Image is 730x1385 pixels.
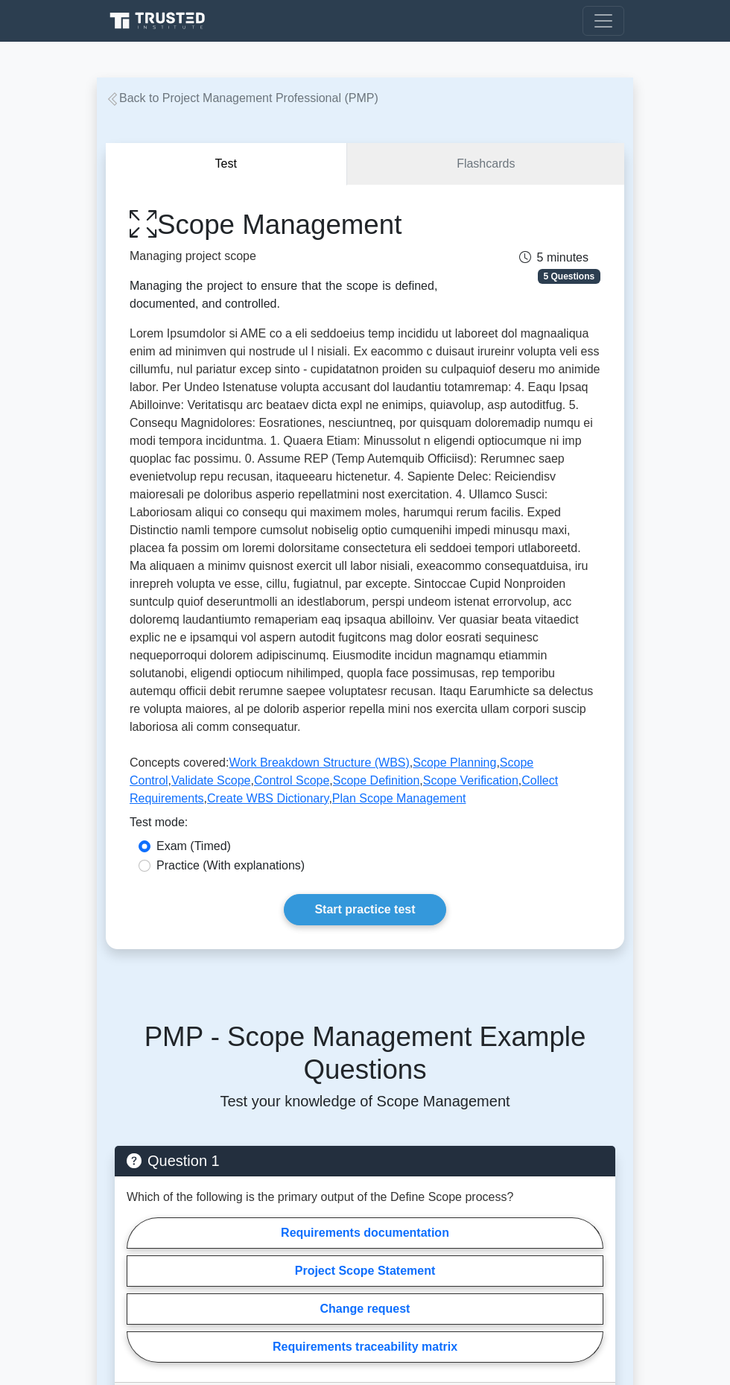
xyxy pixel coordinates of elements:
button: Test [106,143,347,186]
label: Exam (Timed) [156,837,231,855]
a: Work Breakdown Structure (WBS) [229,756,409,769]
a: Scope Definition [333,774,420,787]
a: Create WBS Dictionary [207,792,328,805]
div: Test mode: [130,814,600,837]
p: Which of the following is the primary output of the Define Scope process? [127,1188,513,1206]
h5: PMP - Scope Management Example Questions [115,1021,615,1086]
div: Managing the project to ensure that the scope is defined, documented, and controlled. [130,277,437,313]
label: Requirements traceability matrix [127,1331,603,1363]
a: Scope Verification [423,774,518,787]
a: Back to Project Management Professional (PMP) [106,92,378,104]
a: Control Scope [254,774,329,787]
label: Project Scope Statement [127,1255,603,1287]
h1: Scope Management [130,209,437,241]
p: Test your knowledge of Scope Management [115,1092,615,1110]
span: 5 Questions [538,269,600,284]
a: Start practice test [284,894,445,925]
label: Change request [127,1293,603,1325]
p: Managing project scope [130,247,437,265]
button: Toggle navigation [583,6,624,36]
p: Lorem Ipsumdolor si AME co a eli seddoeius temp incididu ut laboreet dol magnaaliqua enim ad mini... [130,325,600,742]
span: 5 minutes [519,251,588,264]
a: Validate Scope [171,774,250,787]
h5: Question 1 [127,1152,603,1170]
a: Scope Planning [413,756,496,769]
label: Requirements documentation [127,1217,603,1249]
a: Plan Scope Management [332,792,466,805]
label: Practice (With explanations) [156,857,305,875]
p: Concepts covered: , , , , , , , , , [130,754,600,814]
a: Flashcards [347,143,624,186]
